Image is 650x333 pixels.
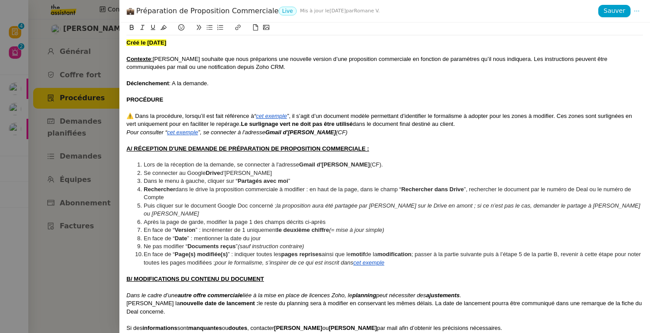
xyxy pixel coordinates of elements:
[126,80,169,87] strong: Déclenchement
[329,325,377,331] strong: [PERSON_NAME]
[144,235,175,242] span: En face de “
[177,325,188,331] span: sont
[241,121,353,127] strong: Le surlignage vert ne doit pas être utilisé
[256,113,287,119] a: cet exemple
[126,56,151,62] u: Contexte
[126,56,609,70] span: [PERSON_NAME] souhaite que nous préparions une nouvelle version d’une proposition commerciale en ...
[401,186,464,193] strong: Rechercher dans Drive
[144,251,175,257] span: En face de “
[243,292,352,299] em: liée à la mise en place de licences Zoho, le
[265,129,336,136] em: Gmail d'[PERSON_NAME]
[175,251,228,257] strong: Page(s) modifiée(s)
[126,113,254,119] span: ⚠️ Dans la procédure, lorsqu’il est fait référence à
[288,178,290,184] span: ”
[229,325,248,331] strong: doutes
[336,129,348,136] em: (CF)
[188,325,222,331] strong: manquantes
[237,178,288,184] strong: Partagés avec moi
[222,325,228,331] span: ou
[353,259,384,266] a: cet exemple
[228,251,281,257] span: ” : indiquer toutes les
[254,113,256,119] em: “
[300,6,380,16] span: [DATE] Romane V.
[274,325,322,331] strong: [PERSON_NAME]
[604,6,625,16] span: Sauver
[126,129,167,136] em: Pour consulter “
[126,276,264,282] u: B/ MODIFICATIONS DU CONTENU DU DOCUMENT
[144,251,642,265] span: ; passer à la partie suivante puis à l’étape 5 de la partie B, revenir à cette étape pour noter t...
[142,325,177,331] strong: informations
[346,8,354,14] span: par
[300,8,330,14] span: Mis à jour le
[220,170,272,176] span: d’[PERSON_NAME]
[353,121,455,127] span: dans le document final destiné au client.
[144,186,176,193] strong: Rechercher
[377,325,502,331] span: par mail afin d’obtenir les précisions nécessaires.
[126,6,598,16] div: Préparation de Proposition Commerciale
[187,235,260,242] span: ” : mentionner la date du jour
[351,251,365,257] strong: motif
[126,145,369,152] u: A/ RÉCEPTION D'UNE DEMANDE DE PRÉPARATION DE PROPOSITION COMMERCIALE :
[176,186,401,193] span: dans le drive la proposition commerciale à modifier : en haut de la page, dans le champ “
[144,178,237,184] span: Dans le menu à gauche, cliquer sur “
[376,292,426,299] em: peut nécessiter des
[198,129,265,136] em: ”, se connecter à l'adresse
[236,243,237,250] span: ”
[365,251,377,257] span: de la
[277,227,329,233] strong: le deuxième chiffre
[215,259,353,266] em: pour le formalisme, s’inspirer de ce qui est inscrit dans
[178,292,243,299] em: autre offre commerciale
[169,80,209,87] span: : A la demande.
[237,243,304,250] em: (sauf instruction contraire)
[377,251,411,257] strong: modification
[126,96,163,103] strong: PROCÉDURE
[299,161,370,168] strong: Gmail d'[PERSON_NAME]
[329,227,384,233] em: (= mise à jour simple)
[281,251,322,257] strong: pages reprises
[175,235,187,242] strong: Date
[144,227,175,233] span: En face de “
[126,292,178,299] em: Dans le cadre d’une
[144,202,276,209] span: Puis cliquer sur le document Google Doc concerné ;
[180,300,259,307] strong: nouvelle date de lancement :
[195,227,277,233] span: ” : incrémenter de 1 uniquement
[279,7,297,15] nz-tag: Live
[144,202,642,217] em: la proposition aura été partagée par [PERSON_NAME] sur le Drive en amont ; si ce n’est pas le cas...
[598,5,631,17] button: Sauver
[370,161,383,168] span: (CF).
[144,219,325,225] span: Après la page de garde, modifier la page 1 des champs décrits ci-après
[126,39,166,46] strong: Créé le [DATE]
[322,325,329,331] span: ou
[321,251,351,257] span: ainsi que le
[426,292,460,299] em: ajustements
[144,243,187,250] span: Ne pas modifier “
[352,292,376,299] em: planning
[144,161,299,168] span: Lors de la réception de la demande, se connecter à l'adresse
[287,113,289,119] em: ”
[126,113,634,127] span: , il s’agit d’un document modèle permettant d’identifier le formalisme à adopter pour les zones à...
[187,243,236,250] strong: Documents reçus
[167,129,198,136] a: cet exemple
[151,56,153,62] u: :
[126,300,643,314] span: le reste du planning sera à modifier en conservant les mêmes délais. La date de lancement pourra ...
[126,325,142,331] span: Si des
[144,170,206,176] span: Se connecter au Google
[126,7,134,20] span: 💼, briefcase
[247,325,274,331] span: , contacter
[126,300,180,307] span: [PERSON_NAME] la
[175,227,195,233] strong: Version
[206,170,220,176] strong: Drive
[459,292,461,299] em: .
